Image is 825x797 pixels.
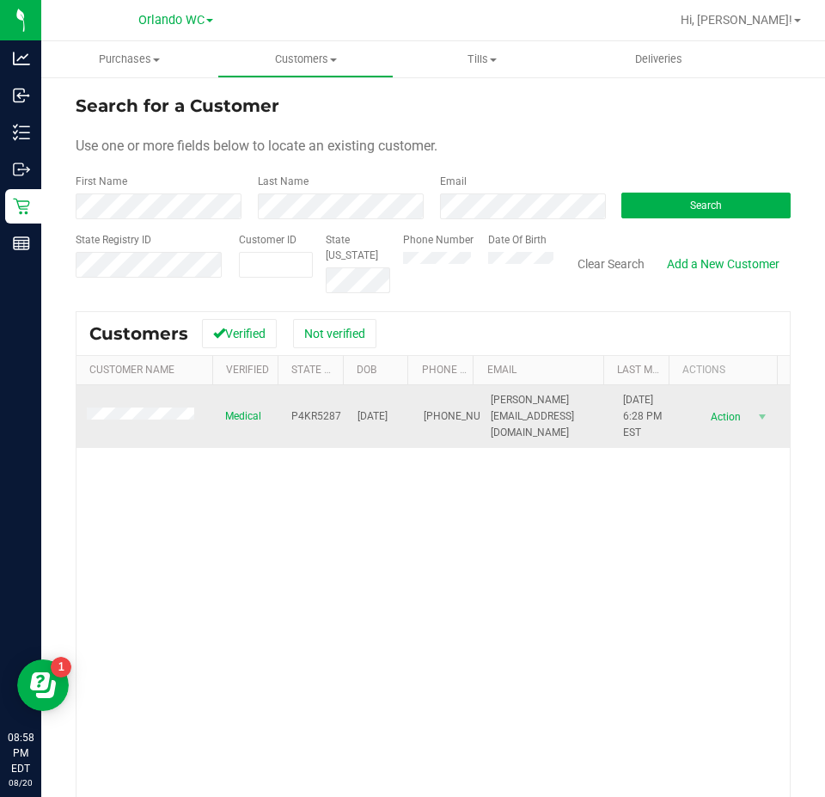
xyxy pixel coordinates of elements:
[357,408,388,425] span: [DATE]
[617,364,690,376] a: Last Modified
[8,776,34,789] p: 08/20
[403,232,474,248] label: Phone Number
[13,124,30,141] inline-svg: Inventory
[218,52,393,67] span: Customers
[13,235,30,252] inline-svg: Reports
[491,392,602,442] span: [PERSON_NAME][EMAIL_ADDRESS][DOMAIN_NAME]
[656,249,791,279] a: Add a New Customer
[488,232,547,248] label: Date Of Birth
[394,41,570,77] a: Tills
[293,319,376,348] button: Not verified
[41,41,217,77] a: Purchases
[13,161,30,178] inline-svg: Outbound
[13,198,30,215] inline-svg: Retail
[424,408,510,425] span: [PHONE_NUMBER]
[440,174,467,189] label: Email
[690,199,722,212] span: Search
[225,408,261,425] span: Medical
[8,730,34,776] p: 08:58 PM EDT
[751,405,773,429] span: select
[291,364,382,376] a: State Registry Id
[76,95,279,116] span: Search for a Customer
[217,41,394,77] a: Customers
[357,364,376,376] a: DOB
[51,657,71,677] iframe: Resource center unread badge
[612,52,706,67] span: Deliveries
[623,392,669,442] span: [DATE] 6:28 PM EST
[89,323,188,344] span: Customers
[138,13,205,28] span: Orlando WC
[41,52,217,67] span: Purchases
[621,193,791,218] button: Search
[571,41,747,77] a: Deliveries
[696,405,752,429] span: Action
[394,52,569,67] span: Tills
[682,364,771,376] div: Actions
[13,87,30,104] inline-svg: Inbound
[202,319,277,348] button: Verified
[76,174,127,189] label: First Name
[566,249,656,279] button: Clear Search
[258,174,309,189] label: Last Name
[326,232,389,263] label: State [US_STATE]
[291,408,341,425] span: P4KR5287
[76,232,151,248] label: State Registry ID
[487,364,516,376] a: Email
[13,50,30,67] inline-svg: Analytics
[89,364,174,376] a: Customer Name
[681,13,792,27] span: Hi, [PERSON_NAME]!
[422,364,501,376] a: Phone Number
[239,232,296,248] label: Customer ID
[226,364,269,376] a: Verified
[17,659,69,711] iframe: Resource center
[76,138,437,154] span: Use one or more fields below to locate an existing customer.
